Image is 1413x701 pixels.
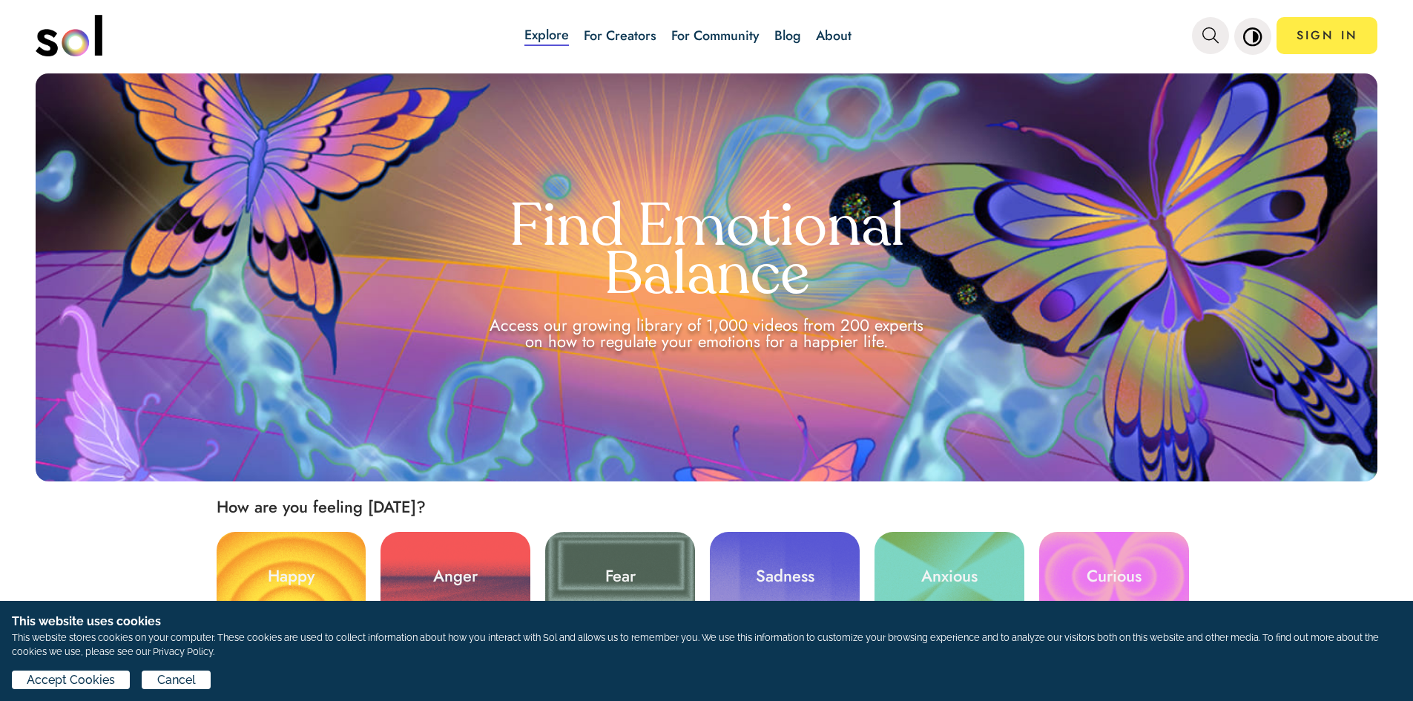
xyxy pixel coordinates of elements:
[217,496,1282,517] h2: How are you feeling [DATE]?
[671,26,760,45] a: For Community
[217,532,366,621] a: Happy
[12,631,1401,659] p: This website stores cookies on your computer. These cookies are used to collect information about...
[1039,532,1189,621] a: Curious
[816,26,852,45] a: About
[545,532,695,621] a: Fear
[12,671,130,689] button: Accept Cookies
[524,25,569,46] a: Explore
[381,532,530,621] a: Anger
[404,205,1009,302] h1: Find Emotional Balance
[157,671,196,689] span: Cancel
[142,671,210,689] button: Cancel
[774,26,801,45] a: Blog
[1277,17,1377,54] a: SIGN IN
[27,671,115,689] span: Accept Cookies
[479,317,934,349] div: Access our growing library of 1,000 videos from 200 experts on how to regulate your emotions for ...
[710,532,860,621] a: Sadness
[36,15,102,56] img: logo
[584,26,656,45] a: For Creators
[12,613,1401,631] h1: This website uses cookies
[875,532,1024,621] a: Anxious
[36,10,1378,62] nav: main navigation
